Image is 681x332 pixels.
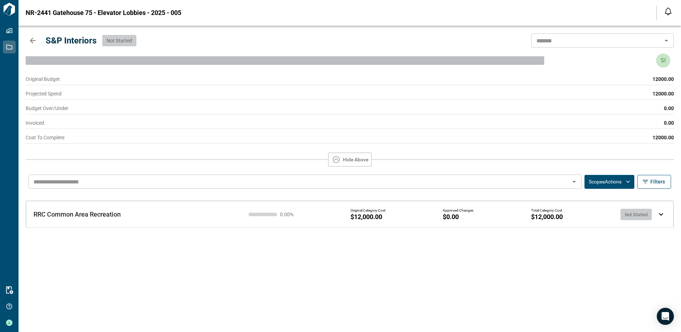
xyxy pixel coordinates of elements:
span: Total Category Cost [531,208,562,213]
button: Filters [637,175,671,189]
span: $0.00 [443,213,459,221]
span: Budget Over/Under [26,105,68,111]
span: S&P Interiors [46,36,97,46]
span: 12000.00 [653,135,674,140]
button: Hide Above [328,152,372,167]
span: Cost To Complete [26,135,64,140]
span: RRC Common Area Recreation [33,211,121,218]
span: Not Started [620,212,652,217]
span: 0.00 % [280,212,301,217]
span: Original Budget [26,76,60,82]
span: 0.00 [664,105,674,111]
button: Open [569,177,579,187]
span: Invoiced [26,120,44,126]
span: Projected Spend [26,91,62,97]
img: expand [659,213,663,216]
span: 12000.00 [653,91,674,97]
span: Approved Changes [443,208,473,213]
span: Filters [650,178,665,185]
div: RRC Common Area Recreation0.00%Original Category Cost$12,000.00Approved Changes$0.00Total Categor... [26,201,674,228]
span: NR-2441 Gatehouse 75 - Elevator Lobbies - 2025 - 005 [26,9,181,16]
button: Open [661,36,671,46]
div: Open Intercom Messenger [657,308,674,325]
span: $12,000.00 [350,213,382,221]
span: 12000.00 [653,76,674,82]
span: $12,000.00 [531,213,563,221]
span: Original Category Cost [350,208,385,213]
p: SI [661,56,666,65]
button: ScopesActions [584,175,634,189]
button: Open notification feed [662,6,674,17]
span: 0.00 [664,120,674,126]
span: Not Started [106,38,132,43]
